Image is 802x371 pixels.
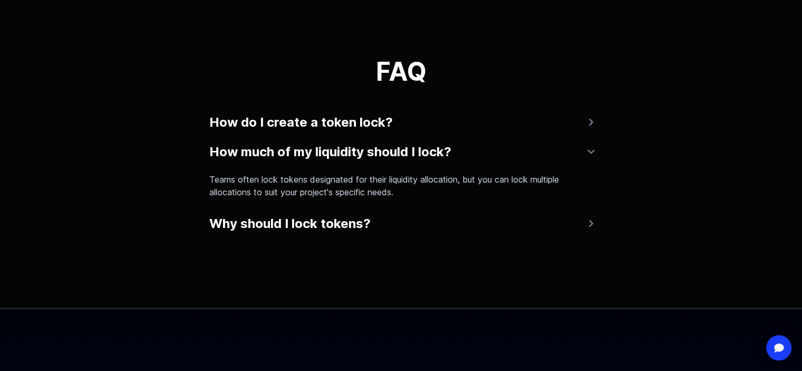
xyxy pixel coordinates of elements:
p: Teams often lock tokens designated for their liquidity allocation, but you can lock multiple allo... [209,173,585,198]
div: Open Intercom Messenger [766,335,791,360]
button: Why should I lock tokens? [209,211,593,236]
button: How much of my liquidity should I lock? [209,139,593,165]
h3: FAQ [209,59,593,84]
button: How do I create a token lock? [209,110,593,135]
